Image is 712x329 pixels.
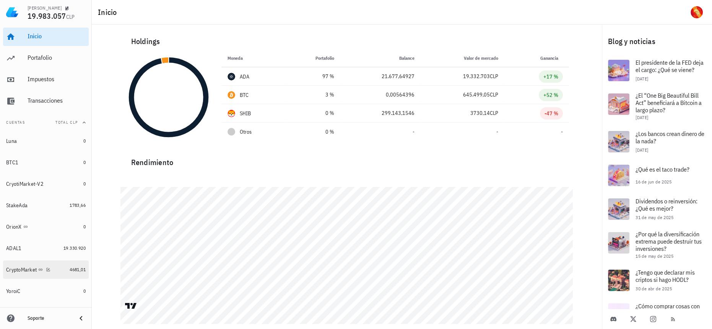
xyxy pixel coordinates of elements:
span: ¿Los bancos crean dinero de la nada? [636,130,704,145]
span: [DATE] [636,147,648,153]
a: CryptoMarket 4681,01 [3,260,89,279]
span: 30 de abr de 2025 [636,286,672,291]
a: StakeAda 1783,66 [3,196,89,214]
div: Blog y noticias [602,29,712,54]
div: Holdings [125,29,569,54]
a: BTC1 0 [3,153,89,172]
div: ADA-icon [228,73,235,80]
div: ADA [240,73,250,80]
div: OrionX [6,224,22,230]
span: Ganancia [540,55,563,61]
span: [DATE] [636,115,648,120]
span: 19.330.920 [63,245,86,251]
a: Charting by TradingView [124,302,138,309]
a: El presidente de la FED deja el cargo: ¿Qué se viene? [DATE] [602,54,712,87]
a: CryotiMarket-V2 0 [3,175,89,193]
div: 0 % [292,109,335,117]
span: 19.332.703 [463,73,490,80]
span: 0 [83,181,86,187]
div: Portafolio [28,54,86,61]
span: 1783,66 [70,202,86,208]
span: ¿Por qué la diversificación extrema puede destruir tus inversiones? [636,230,702,252]
div: 97 % [292,72,335,80]
div: avatar [691,6,703,18]
div: 0 % [292,128,335,136]
div: -47 % [545,110,558,117]
div: CryotiMarket-V2 [6,181,44,187]
a: ¿Por qué la diversificación extrema puede destruir tus inversiones? 15 de may de 2025 [602,226,712,264]
th: Balance [340,49,420,67]
span: 15 de may de 2025 [636,253,673,259]
img: LedgiFi [6,6,18,18]
div: YoroiC [6,288,21,295]
div: 3 % [292,91,335,99]
div: BTC-icon [228,91,235,99]
span: CLP [490,110,498,116]
a: Impuestos [3,70,89,89]
div: [PERSON_NAME] [28,5,62,11]
h1: Inicio [98,6,120,18]
span: 0 [83,224,86,229]
span: [DATE] [636,76,648,82]
a: ADAL1 19.330.920 [3,239,89,257]
th: Valor de mercado [420,49,504,67]
div: SHIB [240,110,251,117]
div: BTC1 [6,159,18,166]
span: El presidente de la FED deja el cargo: ¿Qué se viene? [636,59,704,74]
span: ¿Tengo que declarar mis criptos si hago HODL? [636,268,695,283]
span: 4681,01 [70,267,86,272]
span: - [561,128,563,135]
span: Dividendos o reinversión: ¿Qué es mejor? [636,197,697,212]
span: 19.983.057 [28,11,66,21]
a: ¿Qué es el taco trade? 16 de jun de 2025 [602,159,712,192]
a: Portafolio [3,49,89,67]
div: ADAL1 [6,245,21,252]
div: BTC [240,91,249,99]
a: Luna 0 [3,132,89,150]
span: CLP [490,73,498,80]
span: - [496,128,498,135]
a: Inicio [3,28,89,46]
a: ¿Los bancos crean dinero de la nada? [DATE] [602,125,712,159]
a: YoroiC 0 [3,282,89,300]
span: 31 de may de 2025 [636,214,673,220]
span: ¿El “One Big Beautiful Bill Act” beneficiará a Bitcoin a largo plazo? [636,92,702,114]
span: 16 de jun de 2025 [636,179,671,185]
div: Transacciones [28,97,86,104]
div: SHIB-icon [228,110,235,117]
span: Total CLP [55,120,78,125]
a: ¿Tengo que declarar mis criptos si hago HODL? 30 de abr de 2025 [602,264,712,297]
a: ¿El “One Big Beautiful Bill Act” beneficiará a Bitcoin a largo plazo? [DATE] [602,87,712,125]
div: Inicio [28,33,86,40]
span: 0 [83,138,86,144]
span: - [412,128,414,135]
a: OrionX 0 [3,218,89,236]
div: StakeAda [6,202,28,209]
span: 0 [83,159,86,165]
div: 21.677,64927 [346,72,414,80]
span: 3730,14 [470,110,490,116]
div: Soporte [28,315,70,321]
a: Dividendos o reinversión: ¿Qué es mejor? 31 de may de 2025 [602,192,712,226]
a: Transacciones [3,92,89,110]
div: +52 % [543,91,558,99]
div: Impuestos [28,75,86,83]
div: +17 % [543,73,558,80]
div: 299.143,1546 [346,109,414,117]
span: CLP [66,13,75,20]
th: Moneda [221,49,286,67]
button: CuentasTotal CLP [3,113,89,132]
div: Luna [6,138,17,144]
div: CryptoMarket [6,267,37,273]
span: 0 [83,288,86,294]
div: 0,00564396 [346,91,414,99]
div: Rendimiento [125,150,569,169]
span: ¿Qué es el taco trade? [636,165,689,173]
span: 645.499,05 [463,91,490,98]
th: Portafolio [286,49,341,67]
span: CLP [490,91,498,98]
span: Otros [240,128,252,136]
